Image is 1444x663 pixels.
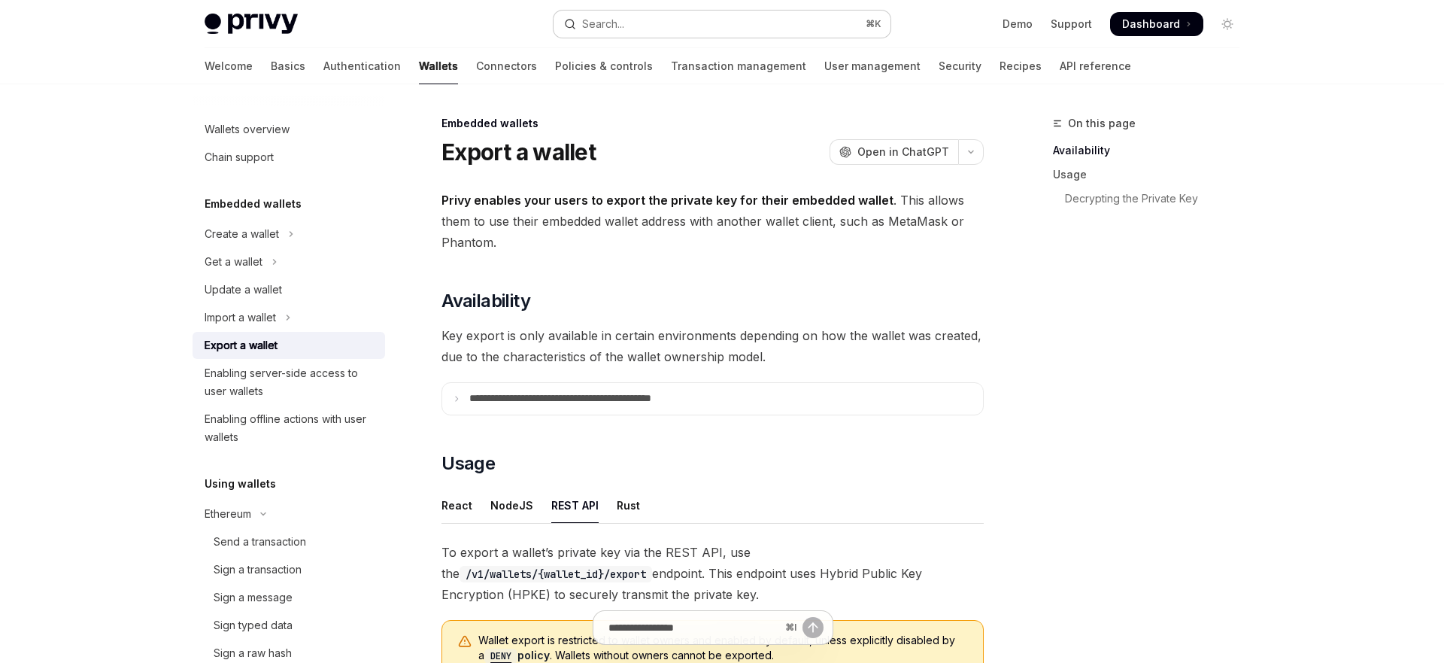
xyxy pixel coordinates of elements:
div: Sign a raw hash [214,644,292,662]
button: Open search [554,11,890,38]
a: Decrypting the Private Key [1053,187,1251,211]
div: Search... [582,15,624,33]
a: Sign a message [193,584,385,611]
a: Demo [1003,17,1033,32]
a: Sign a transaction [193,556,385,583]
button: Send message [802,617,824,638]
a: Welcome [205,48,253,84]
button: Toggle dark mode [1215,12,1239,36]
span: . This allows them to use their embedded wallet address with another wallet client, such as MetaM... [441,190,984,253]
a: Sign typed data [193,612,385,639]
div: REST API [551,488,599,523]
span: Availability [441,289,530,313]
a: Chain support [193,144,385,171]
a: Wallets overview [193,116,385,143]
div: Import a wallet [205,309,276,327]
div: Sign typed data [214,616,293,634]
span: Key export is only available in certain environments depending on how the wallet was created, due... [441,325,984,367]
input: Ask a question... [608,611,779,644]
div: React [441,488,472,523]
a: Policies & controls [555,48,653,84]
a: Wallets [419,48,458,84]
a: Basics [271,48,305,84]
button: Toggle Get a wallet section [193,248,385,275]
span: Usage [441,452,495,476]
a: Availability [1053,138,1251,163]
a: Dashboard [1110,12,1203,36]
button: Open in ChatGPT [830,139,958,165]
div: Chain support [205,148,274,166]
div: Send a transaction [214,533,306,551]
span: To export a wallet’s private key via the REST API, use the endpoint. This endpoint uses Hybrid Pu... [441,542,984,605]
h5: Using wallets [205,475,276,493]
h1: Export a wallet [441,138,596,166]
strong: Privy enables your users to export the private key for their embedded wallet [441,193,893,208]
button: Toggle Ethereum section [193,500,385,528]
h5: Embedded wallets [205,195,302,213]
div: Embedded wallets [441,116,984,131]
div: Enabling offline actions with user wallets [205,410,376,446]
a: Export a wallet [193,332,385,359]
div: Enabling server-side access to user wallets [205,364,376,400]
span: ⌘ K [866,18,881,30]
a: Authentication [323,48,401,84]
div: Sign a message [214,588,293,607]
div: NodeJS [490,488,533,523]
button: Toggle Create a wallet section [193,220,385,248]
span: On this page [1068,114,1136,132]
a: Support [1051,17,1092,32]
div: Wallets overview [205,120,290,138]
a: API reference [1060,48,1131,84]
span: Open in ChatGPT [857,144,949,160]
a: Security [939,48,981,84]
a: Send a transaction [193,528,385,555]
a: Enabling server-side access to user wallets [193,360,385,405]
code: /v1/wallets/{wallet_id}/export [460,566,652,582]
a: Usage [1053,163,1251,187]
img: light logo [205,14,298,35]
span: Dashboard [1122,17,1180,32]
div: Get a wallet [205,253,262,271]
div: Ethereum [205,505,251,523]
a: User management [824,48,921,84]
a: Connectors [476,48,537,84]
div: Create a wallet [205,225,279,243]
a: Transaction management [671,48,806,84]
a: Enabling offline actions with user wallets [193,406,385,451]
div: Sign a transaction [214,561,302,579]
button: Toggle Import a wallet section [193,304,385,331]
div: Rust [617,488,640,523]
a: Update a wallet [193,276,385,303]
a: Recipes [1000,48,1042,84]
div: Export a wallet [205,336,278,354]
div: Update a wallet [205,281,282,299]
